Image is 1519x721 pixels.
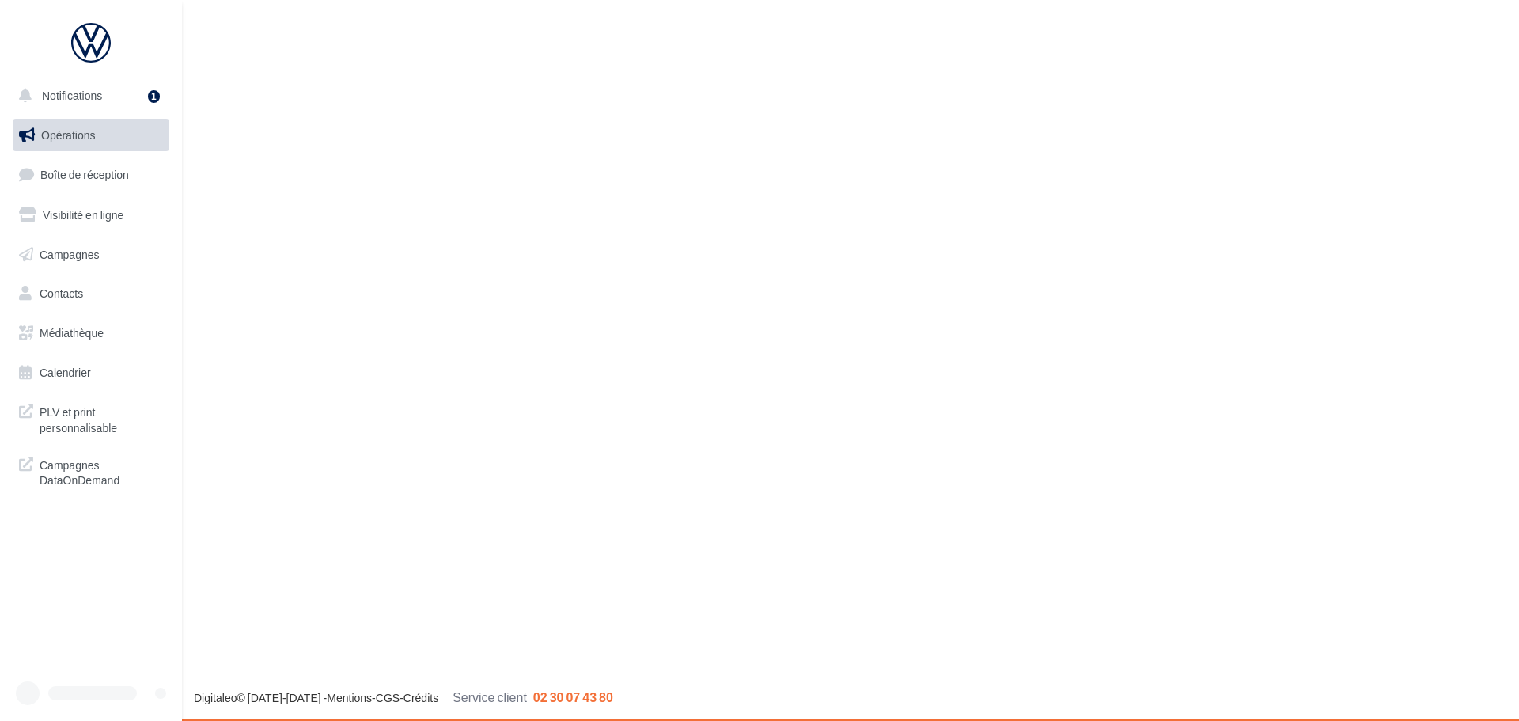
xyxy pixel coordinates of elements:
span: Campagnes DataOnDemand [40,454,163,488]
div: 1 [148,90,160,103]
a: PLV et print personnalisable [9,395,172,442]
span: Service client [453,689,527,704]
a: Campagnes DataOnDemand [9,448,172,495]
a: CGS [376,691,400,704]
a: Digitaleo [194,691,237,704]
span: PLV et print personnalisable [40,401,163,435]
span: Médiathèque [40,326,104,340]
a: Boîte de réception [9,157,172,192]
button: Notifications 1 [9,79,166,112]
a: Opérations [9,119,172,152]
a: Calendrier [9,356,172,389]
span: Calendrier [40,366,91,379]
a: Campagnes [9,238,172,271]
a: Visibilité en ligne [9,199,172,232]
span: © [DATE]-[DATE] - - - [194,691,613,704]
span: Campagnes [40,247,100,260]
span: Notifications [42,89,102,102]
a: Crédits [403,691,438,704]
a: Mentions [327,691,372,704]
a: Médiathèque [9,317,172,350]
span: Boîte de réception [40,168,129,181]
span: 02 30 07 43 80 [533,689,613,704]
a: Contacts [9,277,172,310]
span: Contacts [40,287,83,300]
span: Opérations [41,128,95,142]
span: Visibilité en ligne [43,208,123,222]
